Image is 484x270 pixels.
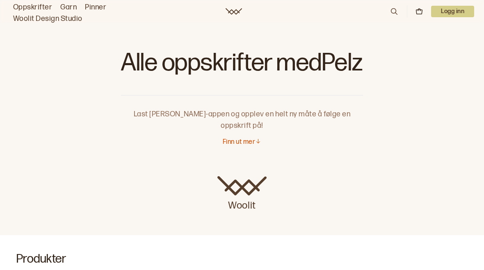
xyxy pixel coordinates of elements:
[223,138,255,147] p: Finn ut mer
[217,176,267,212] a: Woolit
[223,138,261,147] button: Finn ut mer
[85,2,106,13] a: Pinner
[226,8,242,15] a: Woolit
[13,13,82,25] a: Woolit Design Studio
[217,176,267,196] img: Woolit
[121,95,363,132] p: Last [PERSON_NAME]-appen og opplev en helt ny måte å følge en oppskrift på!
[13,2,52,13] a: Oppskrifter
[60,2,77,13] a: Garn
[431,6,474,17] p: Logg inn
[121,49,363,82] h1: Alle oppskrifter med Pelz
[217,196,267,212] p: Woolit
[431,6,474,17] button: User dropdown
